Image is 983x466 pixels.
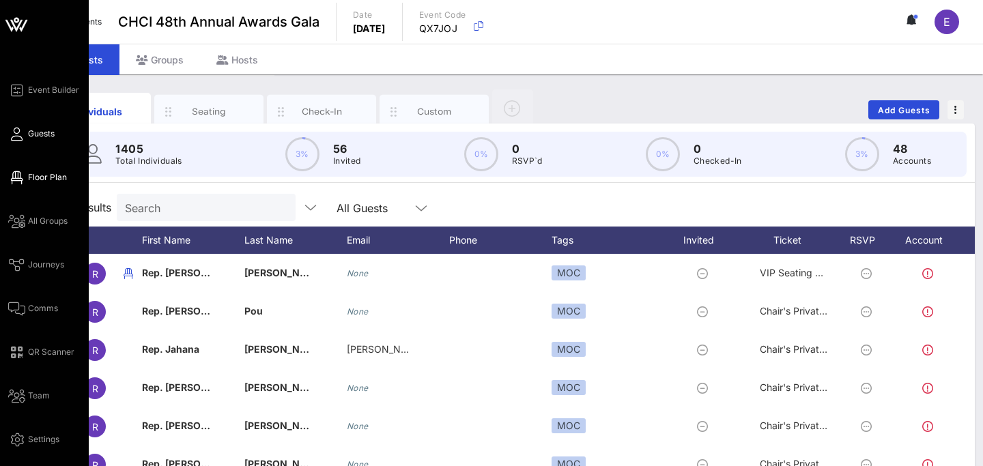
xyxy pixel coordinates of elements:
[92,268,98,280] span: R
[552,418,586,433] div: MOC
[8,213,68,229] a: All Groups
[142,381,246,393] span: Rep. [PERSON_NAME]
[845,227,893,254] div: RSVP
[92,421,98,433] span: R
[404,105,465,118] div: Custom
[694,141,742,157] p: 0
[347,421,369,431] i: None
[552,265,586,280] div: MOC
[118,12,319,32] span: CHCI 48th Annual Awards Gala
[347,383,369,393] i: None
[8,431,59,448] a: Settings
[893,141,931,157] p: 48
[868,100,939,119] button: Add Guests
[552,380,586,395] div: MOC
[760,305,872,317] span: Chair's Private Reception
[115,154,182,168] p: Total Individuals
[760,267,937,278] span: VIP Seating & Chair's Private Reception
[668,227,743,254] div: Invited
[244,420,408,431] span: [PERSON_NAME] [PERSON_NAME]
[28,433,59,446] span: Settings
[8,344,74,360] a: QR Scanner
[291,105,352,118] div: Check-In
[28,171,67,184] span: Floor Plan
[552,227,668,254] div: Tags
[142,267,246,278] span: Rep. [PERSON_NAME]
[347,343,590,355] span: [PERSON_NAME][EMAIL_ADDRESS][DOMAIN_NAME]
[28,128,55,140] span: Guests
[552,304,586,319] div: MOC
[8,126,55,142] a: Guests
[142,343,199,355] span: Rep. Jahana
[28,259,64,271] span: Journeys
[328,194,438,221] div: All Guests
[512,141,543,157] p: 0
[66,104,127,119] div: Individuals
[347,268,369,278] i: None
[8,300,58,317] a: Comms
[142,420,246,431] span: Rep. [PERSON_NAME]
[28,84,79,96] span: Event Builder
[347,306,369,317] i: None
[333,141,361,157] p: 56
[28,215,68,227] span: All Groups
[119,44,200,75] div: Groups
[552,342,586,357] div: MOC
[92,306,98,318] span: R
[28,346,74,358] span: QR Scanner
[28,302,58,315] span: Comms
[760,343,872,355] span: Chair's Private Reception
[347,227,449,254] div: Email
[244,343,325,355] span: [PERSON_NAME]
[893,227,968,254] div: Account
[935,10,959,34] div: E
[743,227,845,254] div: Ticket
[200,44,274,75] div: Hosts
[244,267,325,278] span: [PERSON_NAME]
[179,105,240,118] div: Seating
[8,82,79,98] a: Event Builder
[8,169,67,186] a: Floor Plan
[92,383,98,394] span: R
[419,8,466,22] p: Event Code
[115,141,182,157] p: 1405
[142,305,246,317] span: Rep. [PERSON_NAME]
[92,345,98,356] span: R
[760,420,872,431] span: Chair's Private Reception
[449,227,552,254] div: Phone
[337,202,388,214] div: All Guests
[943,15,950,29] span: E
[353,8,386,22] p: Date
[244,305,263,317] span: Pou
[694,154,742,168] p: Checked-In
[28,390,50,402] span: Team
[8,257,64,273] a: Journeys
[244,227,347,254] div: Last Name
[142,227,244,254] div: First Name
[760,381,872,393] span: Chair's Private Reception
[8,388,50,404] a: Team
[893,154,931,168] p: Accounts
[419,22,466,35] p: QX7JOJ
[877,105,931,115] span: Add Guests
[353,22,386,35] p: [DATE]
[244,381,325,393] span: [PERSON_NAME]
[333,154,361,168] p: Invited
[512,154,543,168] p: RSVP`d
